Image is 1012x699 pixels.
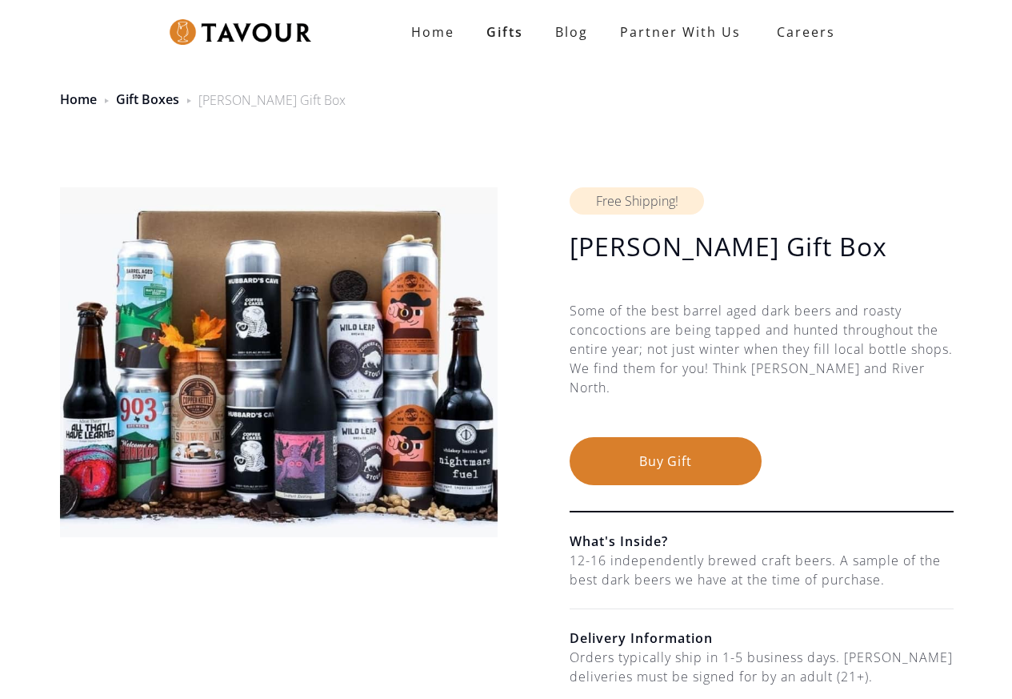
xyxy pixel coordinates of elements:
div: 12-16 independently brewed craft beers. A sample of the best dark beers we have at the time of pu... [570,551,954,589]
strong: Home [411,23,454,41]
div: [PERSON_NAME] Gift Box [198,90,346,110]
a: Blog [539,16,604,48]
h1: [PERSON_NAME] Gift Box [570,231,954,263]
a: Careers [757,10,847,54]
div: Some of the best barrel aged dark beers and roasty concoctions are being tapped and hunted throug... [570,301,954,437]
h6: What's Inside? [570,532,954,551]
a: Gifts [470,16,539,48]
button: Buy Gift [570,437,762,485]
div: Free Shipping! [570,187,704,215]
strong: Careers [777,16,835,48]
a: partner with us [604,16,757,48]
h6: Delivery Information [570,629,954,648]
a: Home [60,90,97,108]
div: Orders typically ship in 1-5 business days. [PERSON_NAME] deliveries must be signed for by an adu... [570,648,954,686]
a: Gift Boxes [116,90,179,108]
a: Home [395,16,470,48]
